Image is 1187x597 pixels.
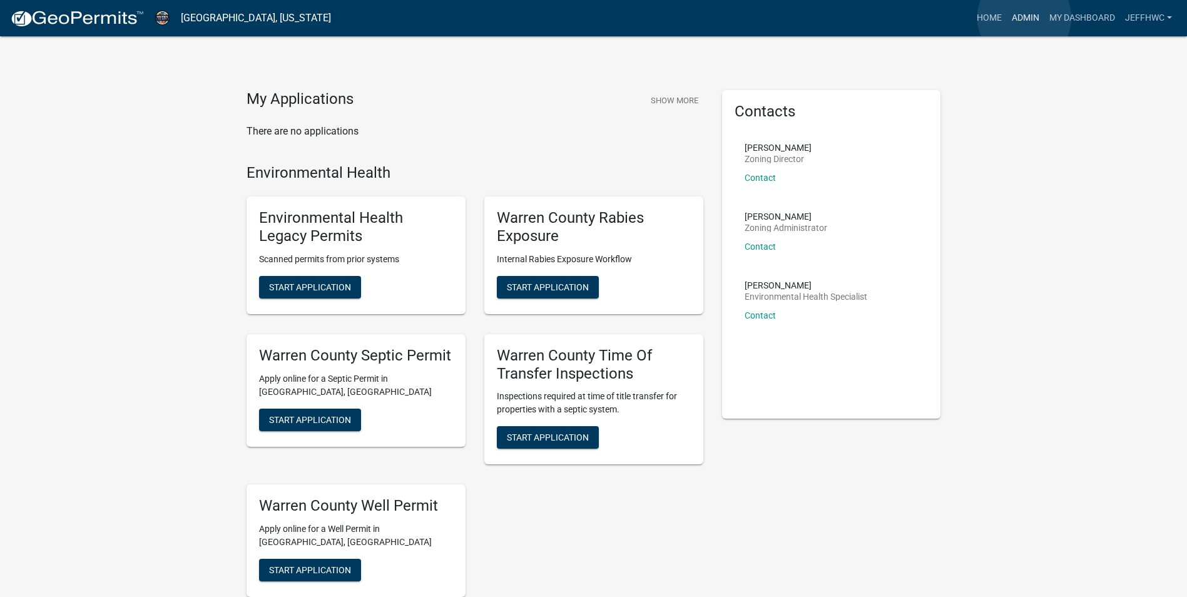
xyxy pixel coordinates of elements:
[1044,6,1120,30] a: My Dashboard
[507,282,589,292] span: Start Application
[745,143,812,152] p: [PERSON_NAME]
[154,9,171,26] img: Warren County, Iowa
[259,559,361,581] button: Start Application
[259,253,453,266] p: Scanned permits from prior systems
[497,426,599,449] button: Start Application
[745,223,827,232] p: Zoning Administrator
[259,276,361,298] button: Start Application
[972,6,1007,30] a: Home
[247,124,703,139] p: There are no applications
[259,372,453,399] p: Apply online for a Septic Permit in [GEOGRAPHIC_DATA], [GEOGRAPHIC_DATA]
[269,282,351,292] span: Start Application
[745,242,776,252] a: Contact
[497,347,691,383] h5: Warren County Time Of Transfer Inspections
[1120,6,1177,30] a: JeffHWC
[497,276,599,298] button: Start Application
[745,281,867,290] p: [PERSON_NAME]
[259,209,453,245] h5: Environmental Health Legacy Permits
[497,390,691,416] p: Inspections required at time of title transfer for properties with a septic system.
[646,90,703,111] button: Show More
[259,523,453,549] p: Apply online for a Well Permit in [GEOGRAPHIC_DATA], [GEOGRAPHIC_DATA]
[745,173,776,183] a: Contact
[259,347,453,365] h5: Warren County Septic Permit
[259,409,361,431] button: Start Application
[1007,6,1044,30] a: Admin
[745,155,812,163] p: Zoning Director
[497,253,691,266] p: Internal Rabies Exposure Workflow
[181,8,331,29] a: [GEOGRAPHIC_DATA], [US_STATE]
[259,497,453,515] h5: Warren County Well Permit
[269,565,351,575] span: Start Application
[507,432,589,442] span: Start Application
[247,90,354,109] h4: My Applications
[247,164,703,182] h4: Environmental Health
[745,212,827,221] p: [PERSON_NAME]
[269,414,351,424] span: Start Application
[745,292,867,301] p: Environmental Health Specialist
[497,209,691,245] h5: Warren County Rabies Exposure
[745,310,776,320] a: Contact
[735,103,929,121] h5: Contacts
